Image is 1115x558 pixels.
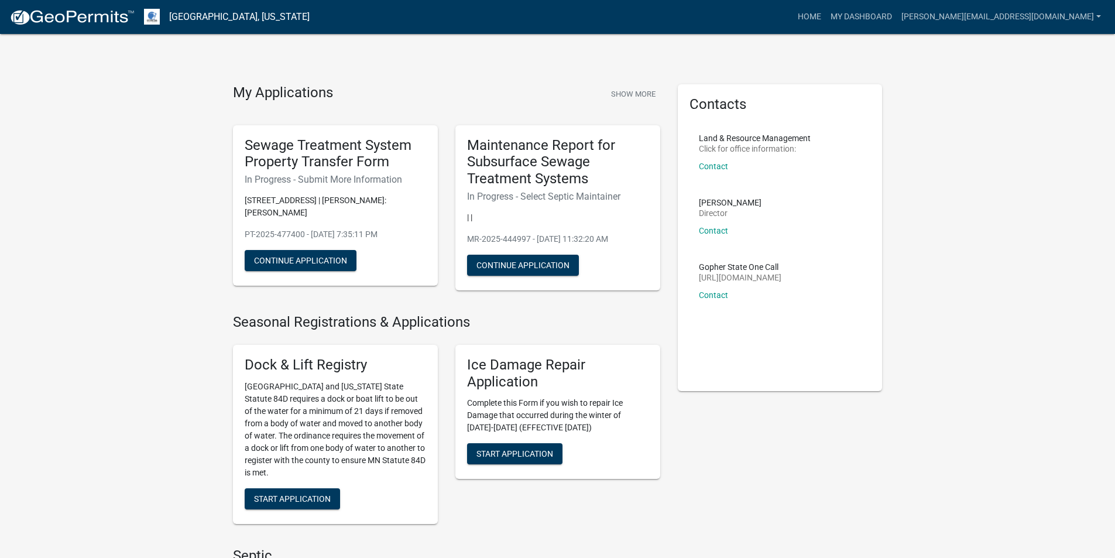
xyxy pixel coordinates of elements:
[233,314,660,331] h4: Seasonal Registrations & Applications
[245,228,426,241] p: PT-2025-477400 - [DATE] 7:35:11 PM
[245,174,426,185] h6: In Progress - Submit More Information
[245,250,356,271] button: Continue Application
[699,162,728,171] a: Contact
[476,449,553,458] span: Start Application
[144,9,160,25] img: Otter Tail County, Minnesota
[245,194,426,219] p: [STREET_ADDRESS] | [PERSON_NAME]: [PERSON_NAME]
[467,137,649,187] h5: Maintenance Report for Subsurface Sewage Treatment Systems
[245,488,340,509] button: Start Application
[233,84,333,102] h4: My Applications
[467,211,649,224] p: | |
[689,96,871,113] h5: Contacts
[245,357,426,374] h5: Dock & Lift Registry
[245,137,426,171] h5: Sewage Treatment System Property Transfer Form
[606,84,660,104] button: Show More
[467,255,579,276] button: Continue Application
[699,134,811,142] p: Land & Resource Management
[699,209,761,217] p: Director
[897,6,1106,28] a: [PERSON_NAME][EMAIL_ADDRESS][DOMAIN_NAME]
[699,273,781,282] p: [URL][DOMAIN_NAME]
[699,226,728,235] a: Contact
[467,357,649,391] h5: Ice Damage Repair Application
[793,6,826,28] a: Home
[169,7,310,27] a: [GEOGRAPHIC_DATA], [US_STATE]
[467,191,649,202] h6: In Progress - Select Septic Maintainer
[826,6,897,28] a: My Dashboard
[467,397,649,434] p: Complete this Form if you wish to repair Ice Damage that occurred during the winter of [DATE]-[DA...
[245,381,426,479] p: [GEOGRAPHIC_DATA] and [US_STATE] State Statute 84D requires a dock or boat lift to be out of the ...
[467,233,649,245] p: MR-2025-444997 - [DATE] 11:32:20 AM
[699,145,811,153] p: Click for office information:
[699,290,728,300] a: Contact
[254,494,331,503] span: Start Application
[467,443,562,464] button: Start Application
[699,263,781,271] p: Gopher State One Call
[699,198,761,207] p: [PERSON_NAME]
